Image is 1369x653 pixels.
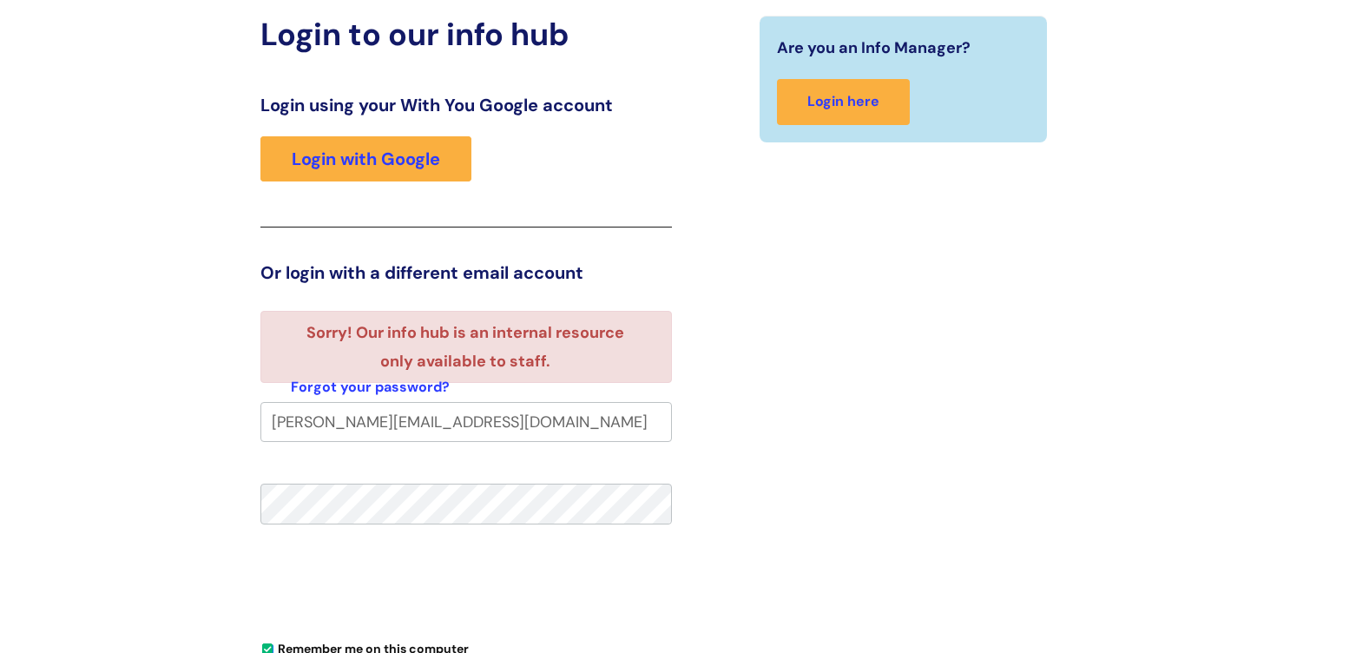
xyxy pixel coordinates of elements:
a: Forgot your password? [291,375,450,400]
a: Login here [777,79,910,125]
h3: Login using your With You Google account [260,95,672,115]
a: Login with Google [260,136,471,181]
h2: Login to our info hub [260,16,672,53]
h3: Or login with a different email account [260,262,672,283]
input: Your e-mail address [260,402,672,442]
iframe: reCAPTCHA [260,566,524,634]
li: Sorry! Our info hub is an internal resource only available to staff. [291,319,641,375]
span: Are you an Info Manager? [777,34,971,62]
